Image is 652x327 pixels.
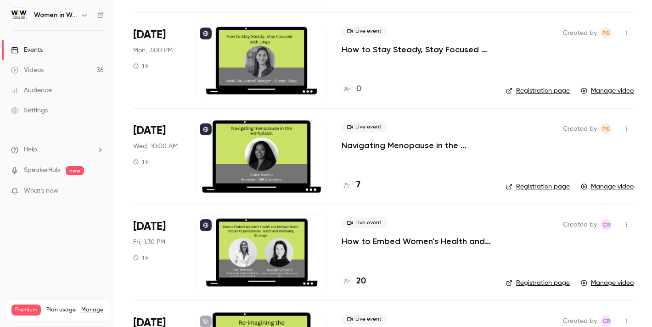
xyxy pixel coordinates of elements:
span: Mon, 3:00 PM [133,46,173,55]
span: CR [602,316,610,327]
div: Audience [11,86,52,95]
a: Manage video [581,86,634,95]
span: Premium [11,305,41,316]
a: 7 [342,179,360,191]
div: Videos [11,66,44,75]
span: Phil spurr [601,123,612,134]
div: 1 h [133,62,149,70]
span: Plan usage [46,306,76,314]
span: Wed, 10:00 AM [133,142,178,151]
a: How to Stay Steady, Stay Focused with Lingo [342,44,491,55]
div: 1 h [133,158,149,166]
span: Ps [602,28,610,39]
a: Registration page [506,182,570,191]
span: Charlotte Russell [601,316,612,327]
span: What's new [24,186,58,196]
a: How to Embed Women’s Health and Mental Health into an Organisational Health and Wellbeing Strategy [342,236,491,247]
span: Ps [602,123,610,134]
a: 0 [342,83,361,95]
div: Oct 13 Fri, 1:30 PM (Europe/London) [133,216,181,289]
span: [DATE] [133,123,166,138]
h4: 20 [356,275,366,288]
h4: 7 [356,179,360,191]
span: new [66,166,84,175]
span: Fri, 1:30 PM [133,238,165,247]
h6: Women in Work [34,11,77,20]
span: Created by [563,219,597,230]
div: 1 h [133,254,149,261]
a: Registration page [506,278,570,288]
div: Oct 18 Wed, 10:00 AM (Europe/London) [133,120,181,193]
a: 20 [342,275,366,288]
a: Manage video [581,182,634,191]
a: Registration page [506,86,570,95]
div: Oct 30 Mon, 3:00 PM (Europe/London) [133,24,181,97]
span: Live event [342,217,387,228]
a: Manage video [581,278,634,288]
span: Created by [563,123,597,134]
span: Live event [342,314,387,325]
a: Manage [81,306,103,314]
span: CR [602,219,610,230]
iframe: Noticeable Trigger [93,187,104,195]
span: [DATE] [133,219,166,234]
img: Women in Work [11,8,26,22]
div: Events [11,45,43,55]
div: Settings [11,106,48,115]
a: Navigating Menopause in the Workplace [342,140,491,151]
li: help-dropdown-opener [11,145,104,155]
span: Help [24,145,37,155]
span: [DATE] [133,28,166,42]
span: Live event [342,26,387,37]
a: SpeakerHub [24,166,60,175]
span: Phil spurr [601,28,612,39]
span: Created by [563,28,597,39]
span: Created by [563,316,597,327]
span: Live event [342,122,387,133]
span: Charlotte Russell [601,219,612,230]
h4: 0 [356,83,361,95]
